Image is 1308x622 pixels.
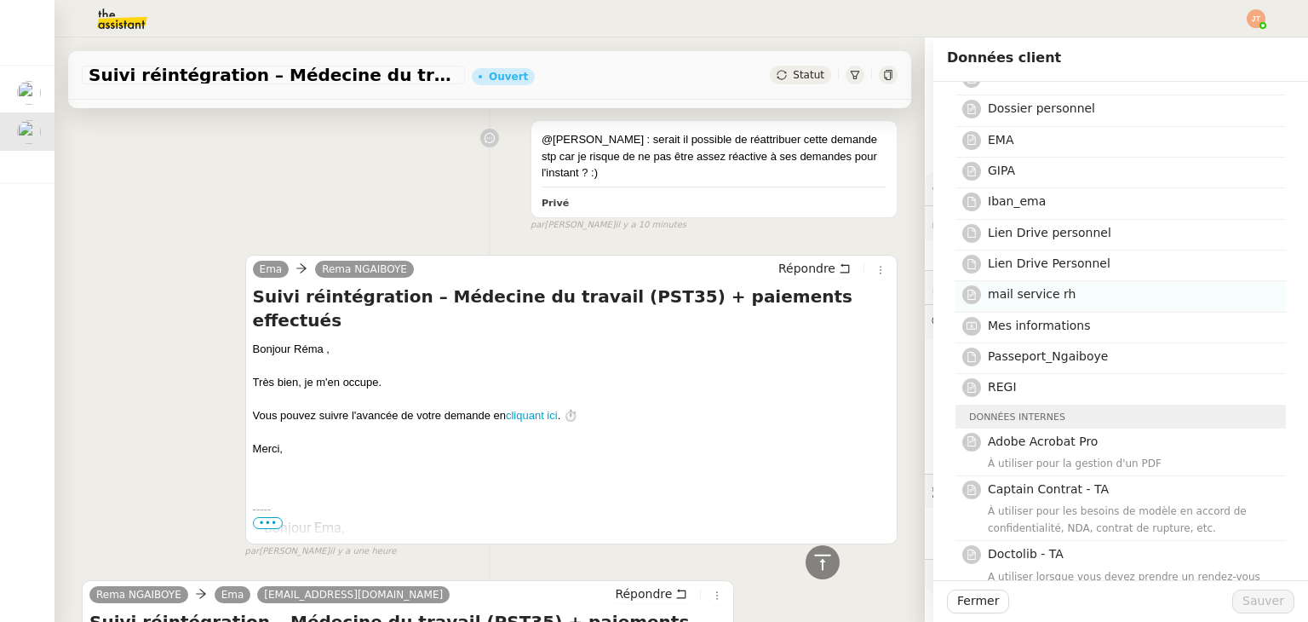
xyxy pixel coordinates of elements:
[925,206,1308,239] div: 🔐Données client
[988,226,1111,239] span: Lien Drive personnel
[253,374,890,391] div: Très bien, je m'en occupe.
[988,194,1046,208] span: Iban_ema
[489,72,528,82] div: Ouvert
[988,71,1104,84] span: Attestation de droit
[932,484,1144,498] span: 🕵️
[253,441,890,458] div: Merci,
[89,587,188,602] a: Rema NGAIBOYE
[932,179,1020,199] span: ⚙️
[17,81,41,105] img: users%2FdHO1iM5N2ObAeWsI96eSgBoqS9g1%2Favatar%2Fdownload.png
[542,131,886,181] div: @[PERSON_NAME] : serait il possible de réattribuer cette demande stp car je risque de ne pas être...
[988,547,1064,561] span: Doctolib - TA
[988,287,1076,301] span: mail service rh
[778,260,835,277] span: Répondre
[315,262,414,277] a: Rema NGAIBOYE
[988,256,1110,270] span: Lien Drive Personnel
[988,435,1098,448] span: Adobe Acrobat Pro
[932,314,1071,328] span: 💬
[988,568,1276,602] div: A utiliser lorsque vous devez prendre un rendez-vous avec un médecin et que le client n'a pas de ...
[253,501,890,518] div: -----
[1247,9,1265,28] img: svg
[988,319,1091,332] span: Mes informations
[947,590,1009,613] button: Fermer
[253,285,890,332] h4: Suivi réintégration – Médecine du travail (PST35) + paiements effectués
[925,271,1308,304] div: ⏲️Tâches 0:00
[932,280,1049,294] span: ⏲️
[615,585,672,602] span: Répondre
[988,482,1109,496] span: Captain Contrat - TA
[616,218,687,233] span: il y a 10 minutes
[932,213,1042,233] span: 🔐
[531,218,686,233] small: [PERSON_NAME]
[17,120,41,144] img: users%2FrZ9hsAwvZndyAxvpJrwIinY54I42%2Favatar%2FChatGPT%20Image%201%20aou%CC%82t%202025%2C%2011_1...
[988,349,1108,363] span: Passeport_Ngaiboye
[988,380,1017,394] span: REGI
[215,587,251,602] a: Ema
[609,585,693,603] button: Répondre
[988,133,1014,147] span: EMA
[772,259,857,278] button: Répondre
[253,262,290,277] a: Ema
[988,503,1276,537] div: À utiliser pour les besoins de modèle en accord de confidentialité, NDA, contrat de rupture, etc.
[531,218,545,233] span: par
[957,591,999,611] span: Fermer
[947,49,1061,66] span: Données client
[89,66,458,84] span: Suivi réintégration – Médecine du travail (PST35) + paiements effectués
[253,517,284,529] span: •••
[506,409,558,422] a: cliquant ici
[264,589,443,601] span: [EMAIL_ADDRESS][DOMAIN_NAME]
[925,305,1308,338] div: 💬Commentaires 2
[988,455,1276,472] div: À utiliser pour la gestion d'un PDF
[245,544,397,559] small: [PERSON_NAME]
[932,569,984,583] span: 🧴
[925,560,1308,593] div: 🧴Autres
[1232,590,1294,613] button: Sauver
[988,164,1015,177] span: GIPA
[542,198,569,209] b: Privé
[925,172,1308,205] div: ⚙️Procédures
[988,101,1095,115] span: Dossier personnel
[253,341,890,358] div: Bonjour ﻿Réma ﻿,
[264,518,890,538] div: Bonjour Ema,
[793,69,824,81] span: Statut
[925,475,1308,508] div: 🕵️Autres demandes en cours 4
[330,544,396,559] span: il y a une heure
[253,407,890,424] div: Vous pouvez suivre l'avancée de votre demande en . ⏱️
[955,406,1286,429] div: Données internes
[245,544,260,559] span: par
